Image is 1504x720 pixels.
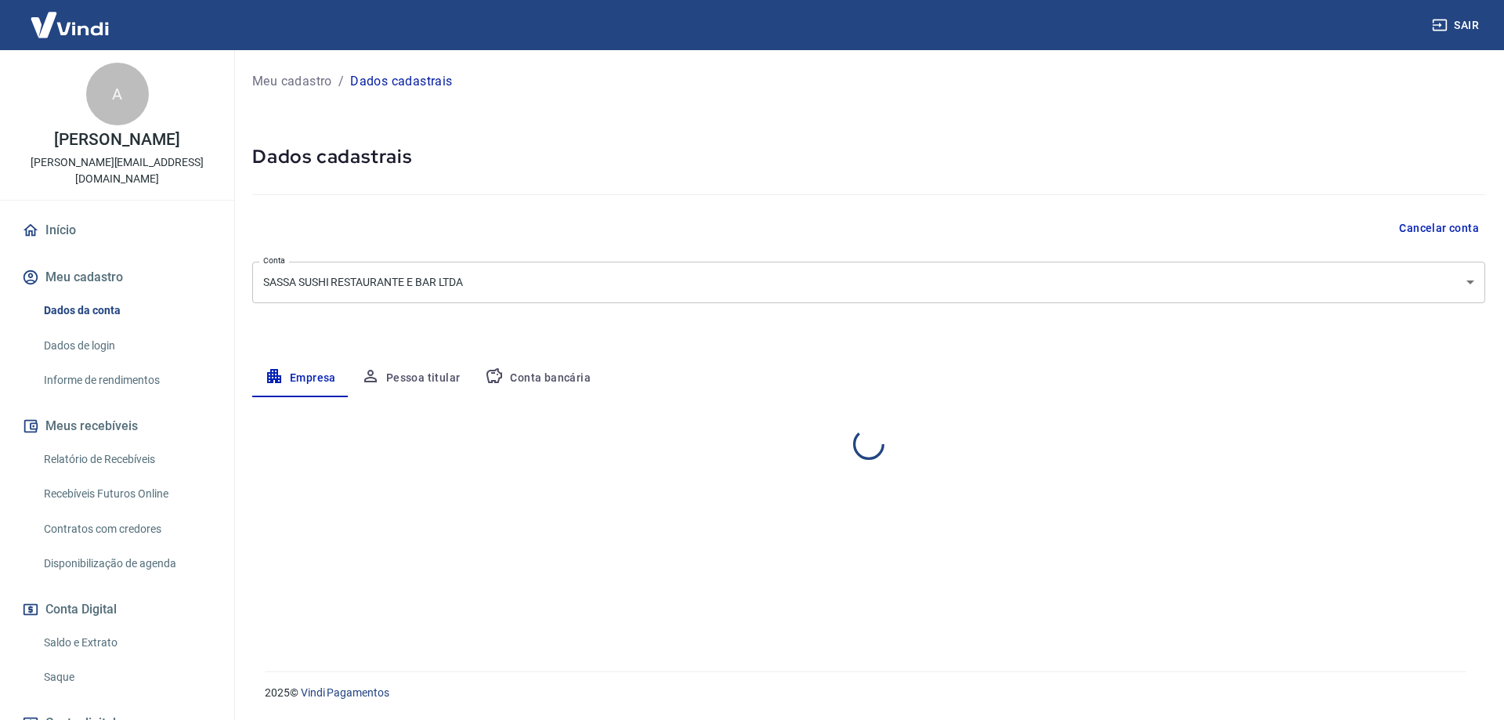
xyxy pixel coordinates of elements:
p: 2025 © [265,685,1466,701]
a: Meu cadastro [252,72,332,91]
a: Saque [38,661,215,693]
a: Disponibilização de agenda [38,548,215,580]
a: Vindi Pagamentos [301,686,389,699]
button: Pessoa titular [349,360,473,397]
a: Dados de login [38,330,215,362]
a: Recebíveis Futuros Online [38,478,215,510]
img: Vindi [19,1,121,49]
button: Meu cadastro [19,260,215,295]
a: Contratos com credores [38,513,215,545]
button: Sair [1429,11,1485,40]
button: Cancelar conta [1393,214,1485,243]
a: Início [19,213,215,248]
h5: Dados cadastrais [252,144,1485,169]
p: [PERSON_NAME] [54,132,179,148]
button: Conta Digital [19,592,215,627]
div: SASSA SUSHI RESTAURANTE E BAR LTDA [252,262,1485,303]
label: Conta [263,255,285,266]
a: Relatório de Recebíveis [38,443,215,476]
p: [PERSON_NAME][EMAIL_ADDRESS][DOMAIN_NAME] [13,154,222,187]
button: Meus recebíveis [19,409,215,443]
p: Dados cadastrais [350,72,452,91]
p: / [338,72,344,91]
a: Saldo e Extrato [38,627,215,659]
a: Informe de rendimentos [38,364,215,396]
div: A [86,63,149,125]
button: Empresa [252,360,349,397]
button: Conta bancária [472,360,603,397]
a: Dados da conta [38,295,215,327]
